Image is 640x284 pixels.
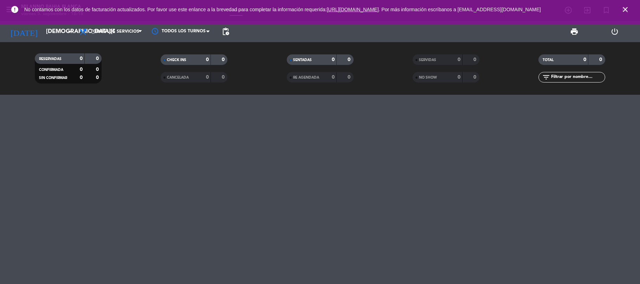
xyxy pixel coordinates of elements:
[583,57,586,62] strong: 0
[96,67,100,72] strong: 0
[96,75,100,80] strong: 0
[96,56,100,61] strong: 0
[419,58,436,62] span: SERVIDAS
[206,57,209,62] strong: 0
[419,76,437,79] span: NO SHOW
[473,75,478,80] strong: 0
[11,5,19,14] i: error
[206,75,209,80] strong: 0
[80,67,83,72] strong: 0
[458,57,460,62] strong: 0
[610,27,619,36] i: power_settings_new
[222,75,226,80] strong: 0
[550,73,605,81] input: Filtrar por nombre...
[327,7,379,12] a: [URL][DOMAIN_NAME]
[222,57,226,62] strong: 0
[39,68,63,72] span: CONFIRMADA
[39,57,62,61] span: RESERVADAS
[595,21,635,42] div: LOG OUT
[293,58,312,62] span: SENTADAS
[621,5,629,14] i: close
[458,75,460,80] strong: 0
[91,29,139,34] span: Todos los servicios
[332,57,335,62] strong: 0
[65,27,74,36] i: arrow_drop_down
[542,73,550,81] i: filter_list
[39,76,67,80] span: SIN CONFIRMAR
[221,27,230,36] span: pending_actions
[5,24,43,39] i: [DATE]
[570,27,578,36] span: print
[80,56,83,61] strong: 0
[599,57,603,62] strong: 0
[379,7,541,12] a: . Por más información escríbanos a [EMAIL_ADDRESS][DOMAIN_NAME]
[293,76,319,79] span: RE AGENDADA
[80,75,83,80] strong: 0
[24,7,541,12] span: No contamos con los datos de facturación actualizados. Por favor use este enlance a la brevedad p...
[543,58,554,62] span: TOTAL
[348,57,352,62] strong: 0
[473,57,478,62] strong: 0
[167,76,189,79] span: CANCELADA
[348,75,352,80] strong: 0
[332,75,335,80] strong: 0
[167,58,186,62] span: CHECK INS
